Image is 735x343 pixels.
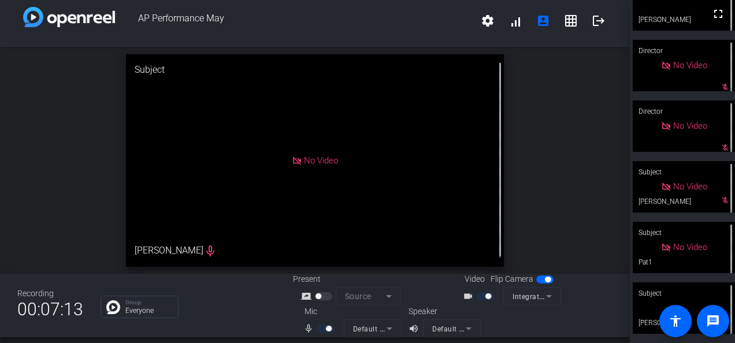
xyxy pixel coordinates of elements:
mat-icon: accessibility [669,314,682,328]
mat-icon: videocam_outline [463,289,477,303]
span: Flip Camera [491,273,533,285]
span: 00:07:13 [17,295,83,323]
span: No Video [673,242,707,252]
mat-icon: account_box [536,14,550,28]
mat-icon: fullscreen [711,7,725,21]
div: Subject [126,54,504,85]
mat-icon: grid_on [564,14,578,28]
div: Subject [633,161,735,183]
div: Mic [293,305,409,318]
img: white-gradient.svg [23,7,115,27]
span: AP Performance May [115,7,474,35]
mat-icon: logout [592,14,606,28]
span: Video [465,273,485,285]
mat-icon: settings [481,14,495,28]
span: No Video [673,181,707,192]
p: Everyone [125,307,172,314]
div: Present [293,273,409,285]
mat-icon: mic_none [303,322,317,335]
span: No Video [673,121,707,131]
mat-icon: volume_up [409,322,422,335]
mat-icon: screen_share_outline [301,289,315,303]
span: No Video [673,60,707,70]
button: signal_cellular_alt [502,7,529,35]
p: Group [125,300,172,305]
div: Director [633,100,735,122]
div: Subject [633,282,735,304]
mat-icon: message [706,314,720,328]
span: No Video [304,155,338,166]
div: Subject [633,222,735,244]
div: Director [633,40,735,62]
div: Speaker [409,305,478,318]
div: Recording [17,288,83,300]
img: Chat Icon [106,300,120,314]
